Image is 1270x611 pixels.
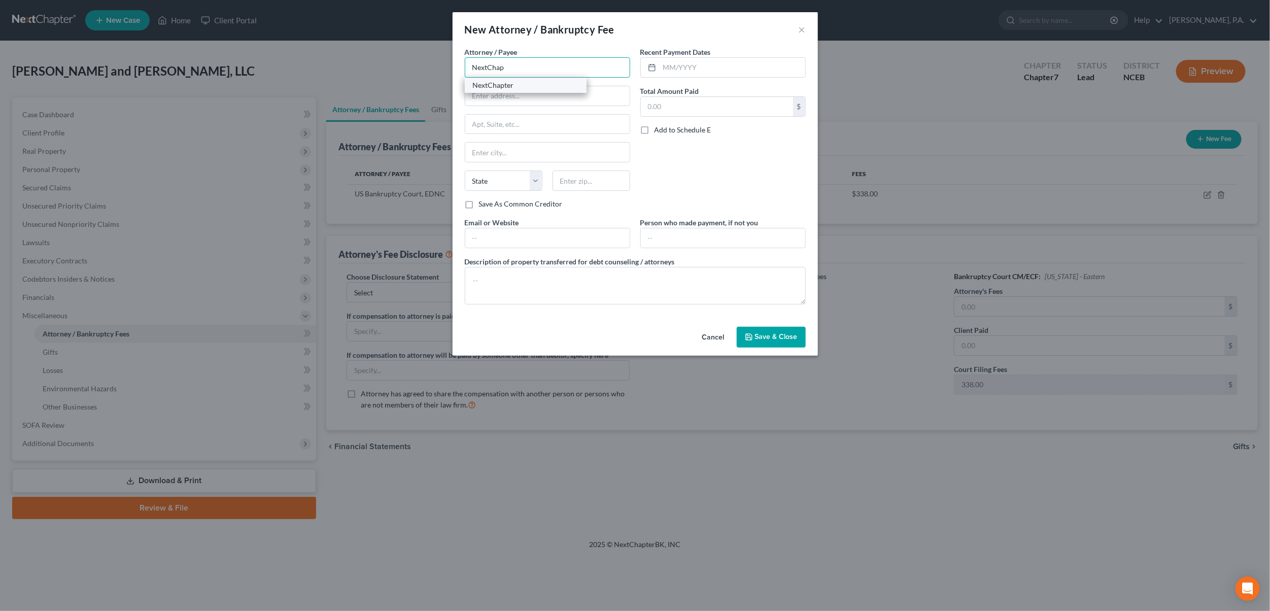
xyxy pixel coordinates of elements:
[465,256,675,267] label: Description of property transferred for debt counseling / attorneys
[755,333,798,342] span: Save & Close
[641,228,805,248] input: --
[465,228,630,248] input: --
[640,217,759,228] label: Person who made payment, if not you
[641,97,793,116] input: 0.00
[465,143,630,162] input: Enter city...
[479,199,563,209] label: Save As Common Creditor
[793,97,805,116] div: $
[465,48,518,56] span: Attorney / Payee
[465,86,630,106] input: Enter address...
[640,47,711,57] label: Recent Payment Dates
[694,328,733,348] button: Cancel
[1235,576,1260,601] div: Open Intercom Messenger
[473,80,578,90] div: NextChapter
[655,125,711,135] label: Add to Schedule E
[799,23,806,36] button: ×
[489,23,614,36] span: Attorney / Bankruptcy Fee
[553,171,630,191] input: Enter zip...
[465,57,630,78] input: Search creditor by name...
[465,115,630,134] input: Apt, Suite, etc...
[465,217,519,228] label: Email or Website
[660,58,805,77] input: MM/YYYY
[465,23,487,36] span: New
[640,86,699,96] label: Total Amount Paid
[737,327,806,348] button: Save & Close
